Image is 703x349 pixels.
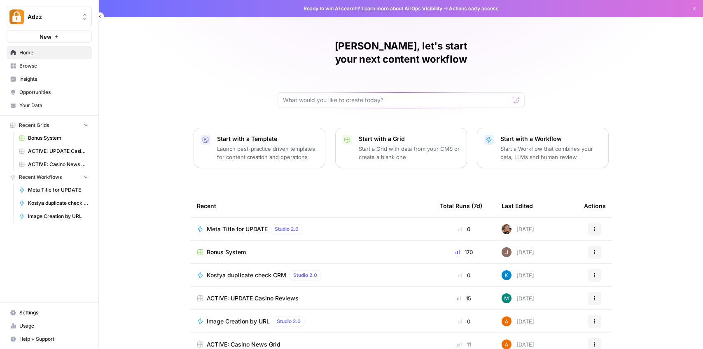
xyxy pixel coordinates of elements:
[28,213,88,220] span: Image Creation by URL
[440,225,488,233] div: 0
[440,340,488,349] div: 11
[440,294,488,302] div: 15
[197,340,427,349] a: ACTIVE: Casino News Grid
[197,248,427,256] a: Bonus System
[277,318,301,325] span: Studio 2.0
[19,89,88,96] span: Opportunities
[207,294,299,302] span: ACTIVE: UPDATE Casino Reviews
[194,128,325,168] button: Start with a TemplateLaunch best-practice driven templates for content creation and operations
[440,271,488,279] div: 0
[9,9,24,24] img: Adzz Logo
[19,102,88,109] span: Your Data
[197,224,427,234] a: Meta Title for UPDATEStudio 2.0
[7,119,92,131] button: Recent Grids
[40,33,51,41] span: New
[283,96,509,104] input: What would you like to create today?
[197,316,427,326] a: Image Creation by URLStudio 2.0
[440,248,488,256] div: 170
[502,316,511,326] img: 1uqwqwywk0hvkeqipwlzjk5gjbnq
[15,131,92,145] a: Bonus System
[500,135,602,143] p: Start with a Workflow
[7,7,92,27] button: Workspace: Adzz
[19,62,88,70] span: Browse
[197,294,427,302] a: ACTIVE: UPDATE Casino Reviews
[440,317,488,326] div: 0
[477,128,609,168] button: Start with a WorkflowStart a Workflow that combines your data, LLMs and human review
[28,148,88,155] span: ACTIVE: UPDATE Casino Reviews
[7,319,92,333] a: Usage
[19,75,88,83] span: Insights
[440,194,482,217] div: Total Runs (7d)
[7,59,92,73] a: Browse
[15,197,92,210] a: Kostya duplicate check CRM
[207,271,286,279] span: Kostya duplicate check CRM
[7,306,92,319] a: Settings
[19,49,88,56] span: Home
[207,225,268,233] span: Meta Title for UPDATE
[304,5,442,12] span: Ready to win AI search? about AirOps Visibility
[502,270,511,280] img: iwdyqet48crsyhqvxhgywfzfcsin
[7,99,92,112] a: Your Data
[28,134,88,142] span: Bonus System
[500,145,602,161] p: Start a Workflow that combines your data, LLMs and human review
[197,270,427,280] a: Kostya duplicate check CRMStudio 2.0
[197,194,427,217] div: Recent
[449,5,499,12] span: Actions early access
[28,199,88,207] span: Kostya duplicate check CRM
[7,73,92,86] a: Insights
[7,46,92,59] a: Home
[28,13,77,21] span: Adzz
[502,224,534,234] div: [DATE]
[217,145,318,161] p: Launch best-practice driven templates for content creation and operations
[19,322,88,330] span: Usage
[359,145,460,161] p: Start a Grid with data from your CMS or create a blank one
[584,194,606,217] div: Actions
[502,247,511,257] img: qk6vosqy2sb4ovvtvs3gguwethpi
[15,210,92,223] a: Image Creation by URL
[502,293,511,303] img: slv4rmlya7xgt16jt05r5wgtlzht
[15,158,92,171] a: ACTIVE: Casino News Grid
[7,333,92,346] button: Help + Support
[28,186,88,194] span: Meta Title for UPDATE
[15,145,92,158] a: ACTIVE: UPDATE Casino Reviews
[19,309,88,316] span: Settings
[502,247,534,257] div: [DATE]
[275,225,299,233] span: Studio 2.0
[362,5,389,12] a: Learn more
[502,224,511,234] img: nwfydx8388vtdjnj28izaazbsiv8
[15,183,92,197] a: Meta Title for UPDATE
[19,173,62,181] span: Recent Workflows
[207,340,280,349] span: ACTIVE: Casino News Grid
[502,293,534,303] div: [DATE]
[19,122,49,129] span: Recent Grids
[502,316,534,326] div: [DATE]
[502,194,533,217] div: Last Edited
[207,317,270,326] span: Image Creation by URL
[207,248,246,256] span: Bonus System
[359,135,460,143] p: Start with a Grid
[7,171,92,183] button: Recent Workflows
[335,128,467,168] button: Start with a GridStart a Grid with data from your CMS or create a blank one
[502,270,534,280] div: [DATE]
[7,86,92,99] a: Opportunities
[293,272,317,279] span: Studio 2.0
[7,30,92,43] button: New
[28,161,88,168] span: ACTIVE: Casino News Grid
[217,135,318,143] p: Start with a Template
[278,40,525,66] h1: [PERSON_NAME], let's start your next content workflow
[19,335,88,343] span: Help + Support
